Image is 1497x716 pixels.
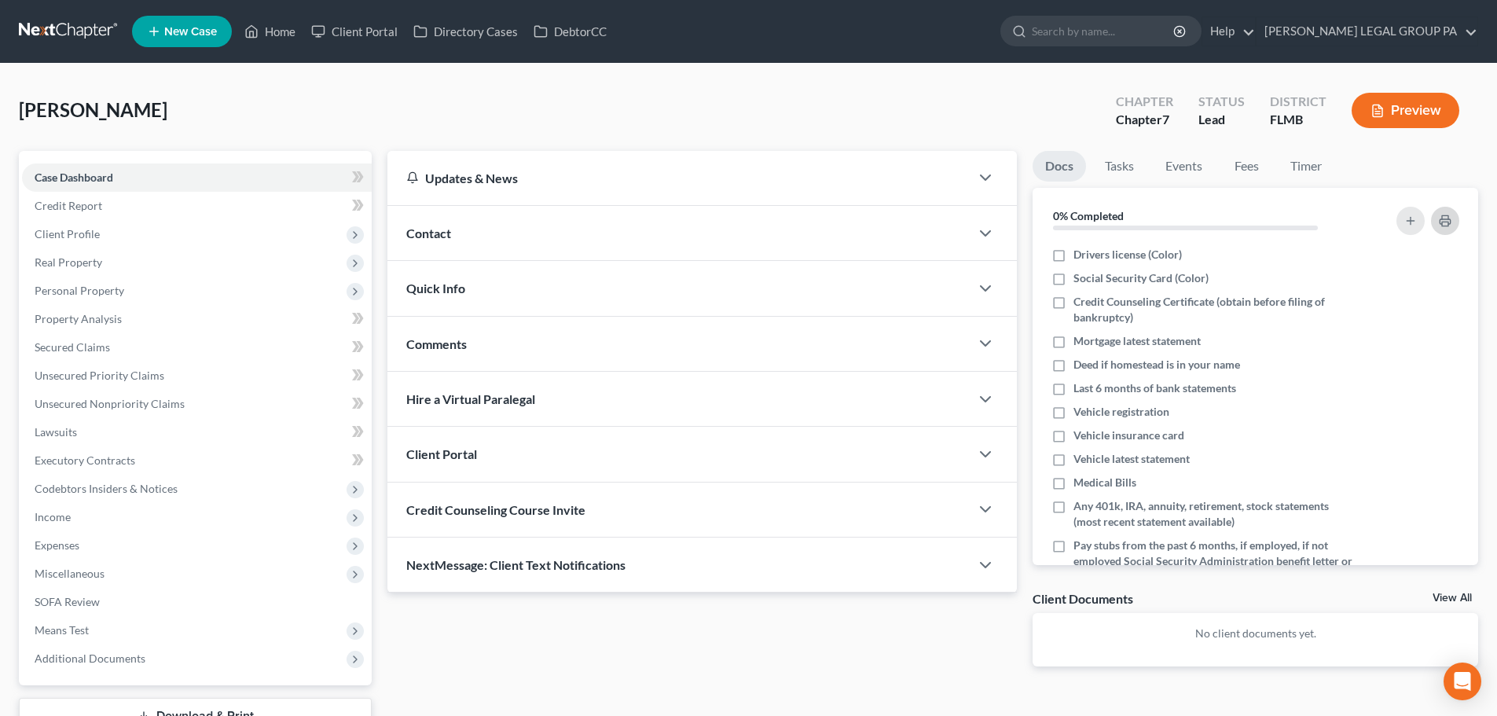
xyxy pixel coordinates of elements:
a: Home [237,17,303,46]
input: Search by name... [1032,17,1176,46]
span: Last 6 months of bank statements [1073,380,1236,396]
a: DebtorCC [526,17,615,46]
a: View All [1433,593,1472,604]
span: Means Test [35,623,89,637]
span: Income [35,510,71,523]
a: Help [1202,17,1255,46]
span: Expenses [35,538,79,552]
span: Comments [406,336,467,351]
div: Status [1198,93,1245,111]
span: Additional Documents [35,652,145,665]
a: Events [1153,151,1215,182]
span: Real Property [35,255,102,269]
span: Contact [406,226,451,241]
p: No client documents yet. [1045,626,1466,641]
a: Timer [1278,151,1334,182]
a: Unsecured Priority Claims [22,362,372,390]
a: Credit Report [22,192,372,220]
div: District [1270,93,1326,111]
span: Quick Info [406,281,465,296]
a: Secured Claims [22,333,372,362]
span: Credit Counseling Course Invite [406,502,585,517]
span: Codebtors Insiders & Notices [35,482,178,495]
div: Lead [1198,111,1245,129]
span: SOFA Review [35,595,100,608]
span: Credit Counseling Certificate (obtain before filing of bankruptcy) [1073,294,1353,325]
a: Tasks [1092,151,1147,182]
a: Property Analysis [22,305,372,333]
span: Vehicle registration [1073,404,1169,420]
span: Social Security Card (Color) [1073,270,1209,286]
strong: 0% Completed [1053,209,1124,222]
div: Client Documents [1033,590,1133,607]
div: FLMB [1270,111,1326,129]
span: Lawsuits [35,425,77,439]
a: Unsecured Nonpriority Claims [22,390,372,418]
a: Case Dashboard [22,163,372,192]
a: Executory Contracts [22,446,372,475]
span: Client Profile [35,227,100,241]
span: Credit Report [35,199,102,212]
div: Chapter [1116,93,1173,111]
span: Vehicle insurance card [1073,428,1184,443]
div: Updates & News [406,170,951,186]
span: Mortgage latest statement [1073,333,1201,349]
a: Client Portal [303,17,405,46]
span: Miscellaneous [35,567,105,580]
span: Unsecured Priority Claims [35,369,164,382]
span: Property Analysis [35,312,122,325]
span: Secured Claims [35,340,110,354]
div: Open Intercom Messenger [1444,663,1481,700]
span: Pay stubs from the past 6 months, if employed, if not employed Social Security Administration ben... [1073,538,1353,585]
span: [PERSON_NAME] [19,98,167,121]
a: Directory Cases [405,17,526,46]
span: New Case [164,26,217,38]
span: Personal Property [35,284,124,297]
span: 7 [1162,112,1169,127]
span: Case Dashboard [35,171,113,184]
span: Any 401k, IRA, annuity, retirement, stock statements (most recent statement available) [1073,498,1353,530]
div: Chapter [1116,111,1173,129]
span: Executory Contracts [35,453,135,467]
a: SOFA Review [22,588,372,616]
span: Deed if homestead is in your name [1073,357,1240,373]
span: NextMessage: Client Text Notifications [406,557,626,572]
span: Client Portal [406,446,477,461]
button: Preview [1352,93,1459,128]
a: Fees [1221,151,1271,182]
span: Hire a Virtual Paralegal [406,391,535,406]
span: Vehicle latest statement [1073,451,1190,467]
a: Lawsuits [22,418,372,446]
a: [PERSON_NAME] LEGAL GROUP PA [1257,17,1477,46]
span: Drivers license (Color) [1073,247,1182,263]
a: Docs [1033,151,1086,182]
span: Medical Bills [1073,475,1136,490]
span: Unsecured Nonpriority Claims [35,397,185,410]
